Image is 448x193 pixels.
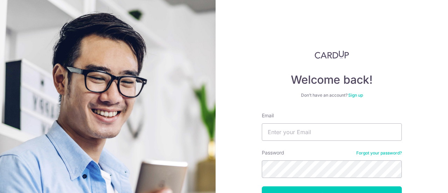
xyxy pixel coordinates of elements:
[262,92,402,98] div: Don’t have an account?
[356,150,402,156] a: Forgot your password?
[348,92,363,98] a: Sign up
[262,149,284,156] label: Password
[262,123,402,141] input: Enter your Email
[262,112,274,119] label: Email
[315,50,349,59] img: CardUp Logo
[262,73,402,87] h4: Welcome back!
